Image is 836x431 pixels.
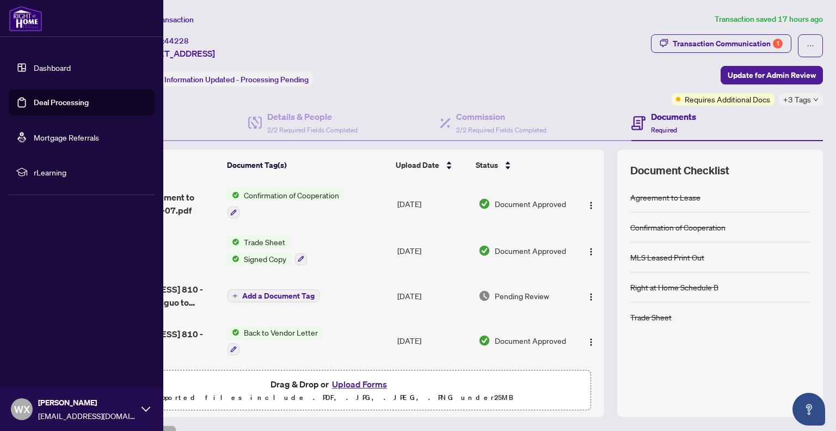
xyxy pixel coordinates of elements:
img: Document Status [478,245,490,257]
div: Right at Home Schedule B [630,281,718,293]
span: 44228 [164,36,189,46]
img: Status Icon [228,189,239,201]
button: Update for Admin Review [721,66,823,84]
td: [DATE] [393,180,474,227]
button: Logo [582,195,600,213]
span: [EMAIL_ADDRESS][DOMAIN_NAME] [38,410,136,422]
span: [STREET_ADDRESS] [135,47,215,60]
td: [DATE] [393,227,474,274]
h4: Documents [651,110,696,123]
button: Logo [582,287,600,305]
span: 2/2 Required Fields Completed [267,126,358,134]
button: Logo [582,332,600,349]
img: Logo [587,247,595,256]
button: Status IconConfirmation of Cooperation [228,189,343,218]
th: Document Tag(s) [223,150,391,180]
span: Drag & Drop or [271,377,390,391]
button: Transaction Communication1 [651,34,791,53]
img: Document Status [478,198,490,210]
img: Logo [587,201,595,210]
a: Deal Processing [34,98,89,107]
button: Upload Forms [329,377,390,391]
img: Document Status [478,335,490,347]
div: Confirmation of Cooperation [630,221,726,233]
span: +3 Tags [783,93,811,106]
span: Status [476,159,498,171]
span: WX [14,402,30,417]
span: [PERSON_NAME] [38,397,136,409]
div: Trade Sheet [630,311,672,323]
div: Agreement to Lease [630,191,700,203]
span: Add a Document Tag [242,292,315,300]
button: Add a Document Tag [228,289,319,303]
span: 2/2 Required Fields Completed [456,126,546,134]
div: Status: [135,72,313,87]
span: ellipsis [807,42,814,50]
div: 1 [773,39,783,48]
span: Back to Vendor Letter [239,326,322,338]
img: Status Icon [228,326,239,338]
span: Pending Review [495,290,549,302]
th: Upload Date [391,150,472,180]
img: logo [9,5,42,32]
img: Document Status [478,290,490,302]
button: Open asap [792,393,825,426]
a: Dashboard [34,63,71,72]
span: Drag & Drop orUpload FormsSupported files include .PDF, .JPG, .JPEG, .PNG under25MB [70,371,591,411]
span: Confirmation of Cooperation [239,189,343,201]
td: [DATE] [393,318,474,365]
span: plus [232,293,238,299]
p: Supported files include .PDF, .JPG, .JPEG, .PNG under 25 MB [77,391,584,404]
td: [DATE] [393,274,474,318]
span: Trade Sheet [239,236,290,248]
h4: Details & People [267,110,358,123]
div: Transaction Communication [673,35,783,52]
button: Add a Document Tag [228,289,319,302]
article: Transaction saved 17 hours ago [715,13,823,26]
span: Document Approved [495,245,566,257]
button: Status IconBack to Vendor Letter [228,326,322,356]
h4: Commission [456,110,546,123]
span: Requires Additional Docs [685,93,770,105]
span: Signed Copy [239,253,291,265]
button: Status IconTrade SheetStatus IconSigned Copy [228,236,307,265]
button: Logo [582,242,600,259]
span: Document Checklist [630,163,729,178]
span: View Transaction [136,15,194,25]
span: Information Updated - Processing Pending [164,75,309,84]
span: Update for Admin Review [728,66,816,84]
span: down [813,97,819,102]
div: MLS Leased Print Out [630,251,704,263]
span: rLearning [34,166,147,178]
span: Upload Date [396,159,439,171]
span: Document Approved [495,198,566,210]
img: Status Icon [228,236,239,248]
td: [DATE] [393,364,474,399]
img: Logo [587,293,595,301]
span: Document Approved [495,335,566,347]
span: Required [651,126,677,134]
a: Mortgage Referrals [34,132,99,142]
th: Status [471,150,572,180]
img: Status Icon [228,253,239,265]
img: Logo [587,338,595,347]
